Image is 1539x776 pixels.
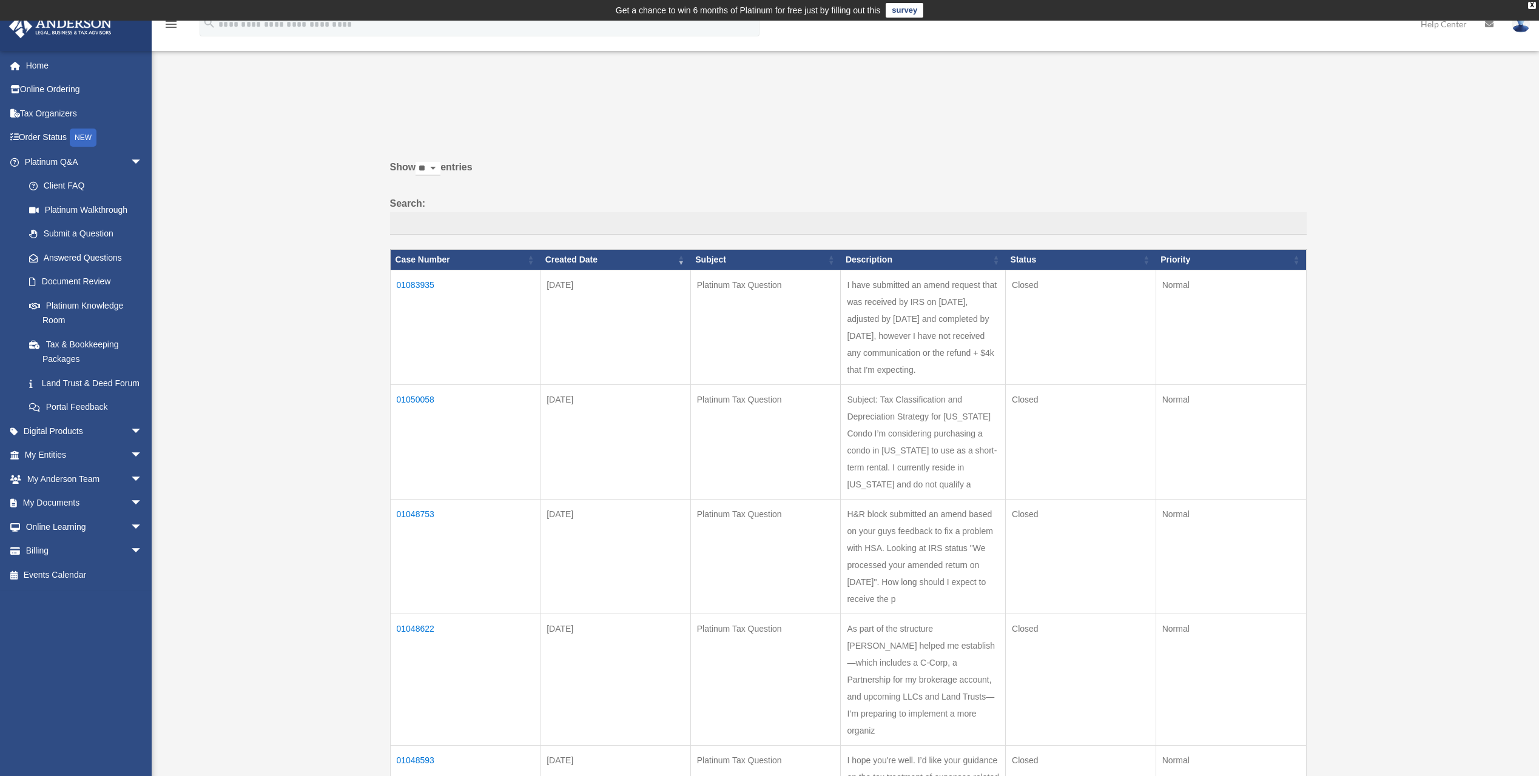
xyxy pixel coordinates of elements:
[70,129,96,147] div: NEW
[17,222,155,246] a: Submit a Question
[390,212,1307,235] input: Search:
[8,491,161,515] a: My Documentsarrow_drop_down
[690,270,841,385] td: Platinum Tax Question
[5,15,115,38] img: Anderson Advisors Platinum Portal
[17,270,155,294] a: Document Review
[203,16,216,30] i: search
[8,78,161,102] a: Online Ordering
[616,3,881,18] div: Get a chance to win 6 months of Platinum for free just by filling out this
[390,270,541,385] td: 01083935
[1512,15,1530,33] img: User Pic
[1156,614,1306,746] td: Normal
[690,614,841,746] td: Platinum Tax Question
[390,195,1307,235] label: Search:
[1006,250,1156,270] th: Status: activate to sort column ascending
[541,614,691,746] td: [DATE]
[17,198,155,222] a: Platinum Walkthrough
[390,614,541,746] td: 01048622
[17,174,155,198] a: Client FAQ
[130,443,155,468] span: arrow_drop_down
[17,246,149,270] a: Answered Questions
[130,515,155,540] span: arrow_drop_down
[841,270,1006,385] td: I have submitted an amend request that was received by IRS on [DATE], adjusted by [DATE] and comp...
[8,515,161,539] a: Online Learningarrow_drop_down
[8,150,155,174] a: Platinum Q&Aarrow_drop_down
[8,563,161,587] a: Events Calendar
[1006,270,1156,385] td: Closed
[541,500,691,614] td: [DATE]
[690,385,841,500] td: Platinum Tax Question
[390,385,541,500] td: 01050058
[690,500,841,614] td: Platinum Tax Question
[541,385,691,500] td: [DATE]
[17,395,155,420] a: Portal Feedback
[130,150,155,175] span: arrow_drop_down
[1156,500,1306,614] td: Normal
[8,53,161,78] a: Home
[164,17,178,32] i: menu
[1156,250,1306,270] th: Priority: activate to sort column ascending
[8,539,161,563] a: Billingarrow_drop_down
[8,467,161,491] a: My Anderson Teamarrow_drop_down
[841,250,1006,270] th: Description: activate to sort column ascending
[1528,2,1536,9] div: close
[1006,385,1156,500] td: Closed
[17,332,155,371] a: Tax & Bookkeeping Packages
[1006,500,1156,614] td: Closed
[690,250,841,270] th: Subject: activate to sort column ascending
[416,162,440,176] select: Showentries
[1006,614,1156,746] td: Closed
[541,270,691,385] td: [DATE]
[1156,270,1306,385] td: Normal
[8,443,161,467] a: My Entitiesarrow_drop_down
[17,371,155,395] a: Land Trust & Deed Forum
[841,385,1006,500] td: Subject: Tax Classification and Depreciation Strategy for [US_STATE] Condo I’m considering purcha...
[390,500,541,614] td: 01048753
[390,250,541,270] th: Case Number: activate to sort column ascending
[130,419,155,444] span: arrow_drop_down
[130,467,155,492] span: arrow_drop_down
[8,419,161,443] a: Digital Productsarrow_drop_down
[164,21,178,32] a: menu
[130,491,155,516] span: arrow_drop_down
[17,293,155,332] a: Platinum Knowledge Room
[390,159,1307,188] label: Show entries
[541,250,691,270] th: Created Date: activate to sort column ascending
[8,101,161,125] a: Tax Organizers
[1156,385,1306,500] td: Normal
[841,614,1006,746] td: As part of the structure [PERSON_NAME] helped me establish—which includes a C-Corp, a Partnership...
[8,125,161,150] a: Order StatusNEW
[130,539,155,564] span: arrow_drop_down
[841,500,1006,614] td: H&R block submitted an amend based on your guys feedback to fix a problem with HSA. Looking at IR...
[886,3,923,18] a: survey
